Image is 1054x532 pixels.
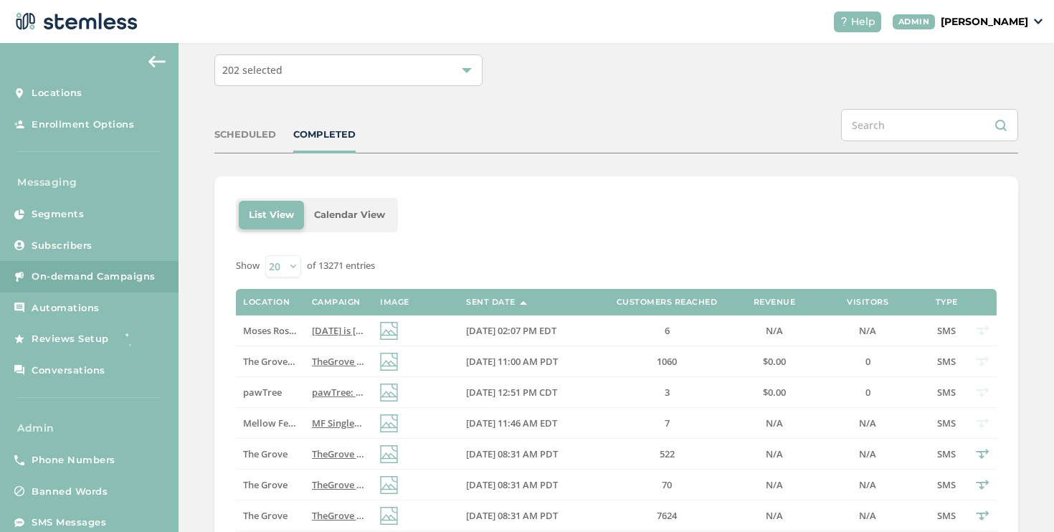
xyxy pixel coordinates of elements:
span: Banned Words [32,485,108,499]
span: SMS Messages [32,516,106,530]
label: 09/25/2025 08:31 AM PDT [466,448,588,460]
label: 3 [602,386,731,399]
span: [DATE] 11:46 AM EDT [466,417,557,429]
img: icon-sort-1e1d7615.svg [520,301,527,305]
label: Visitors [847,298,888,307]
label: 0 [817,386,918,399]
span: 3 [665,386,670,399]
label: Sent Date [466,298,516,307]
label: The Grove [243,479,297,491]
label: TheGrove La Mesa: You have a new notification waiting for you, {first_name}! Reply END to cancel [312,356,366,368]
img: logo-dark-0685b13c.svg [11,7,138,36]
img: icon-img-d887fa0c.svg [380,476,398,494]
label: Revenue [754,298,796,307]
span: 1060 [657,355,677,368]
span: 0 [865,386,870,399]
label: 7 [602,417,731,429]
span: On-demand Campaigns [32,270,156,284]
label: TheGrove La Mesa: You have a new notification waiting for you, {first_name}! Reply END to cancel [312,448,366,460]
label: MF Singles Week: 20% off the Singles Shop. No code needed, ends Sept 29. Tap link below to order!... [312,417,366,429]
img: icon_down-arrow-small-66adaf34.svg [1034,19,1043,24]
span: 522 [660,447,675,460]
label: N/A [746,417,803,429]
label: 09/25/2025 11:00 AM PDT [466,356,588,368]
img: icon-arrow-back-accent-c549486e.svg [148,56,166,67]
li: Calendar View [304,201,395,229]
label: 522 [602,448,731,460]
label: N/A [746,479,803,491]
label: pawTree [243,386,297,399]
label: 0 [817,356,918,368]
span: The Grove (Dutchie) [243,355,330,368]
div: ADMIN [893,14,936,29]
span: N/A [766,324,783,337]
span: Phone Numbers [32,453,115,467]
img: icon-img-d887fa0c.svg [380,322,398,340]
span: 7 [665,417,670,429]
iframe: Chat Widget [982,463,1054,532]
span: 6 [665,324,670,337]
label: $0.00 [746,386,803,399]
span: N/A [766,417,783,429]
label: TheGrove La Mesa: You have a new notification waiting for you, {first_name}! Reply END to cancel [312,510,366,522]
label: 7624 [602,510,731,522]
span: The Grove [243,447,288,460]
span: 7624 [657,509,677,522]
span: 70 [662,478,672,491]
span: [DATE] 08:31 AM PDT [466,509,558,522]
label: 1060 [602,356,731,368]
span: TheGrove La Mesa: You have a new notification waiting for you, {first_name}! Reply END to cancel [312,355,744,368]
span: Subscribers [32,239,92,253]
label: pawTree: Last call! 50% OFF Freeze-Dried Raw Food ends soon. Follow up with potential new custome... [312,386,366,399]
span: SMS [937,509,956,522]
label: N/A [817,417,918,429]
li: List View [239,201,304,229]
span: Reviews Setup [32,332,109,346]
label: Moses Roses [243,325,297,337]
label: The Grove (Dutchie) [243,356,297,368]
span: SMS [937,447,956,460]
span: N/A [859,478,876,491]
span: 202 selected [222,63,283,77]
label: 6 [602,325,731,337]
img: icon-img-d887fa0c.svg [380,353,398,371]
label: SMS [932,417,961,429]
span: N/A [859,324,876,337]
label: 09/25/2025 12:51 PM CDT [466,386,588,399]
span: TheGrove La Mesa: You have a new notification waiting for you, {first_name}! Reply END to cancel [312,447,744,460]
label: 09/25/2025 11:46 AM EDT [466,417,588,429]
img: icon-help-white-03924b79.svg [840,17,848,26]
label: Location [243,298,290,307]
label: N/A [746,448,803,460]
span: N/A [766,509,783,522]
span: The Grove [243,478,288,491]
span: Moses Roses [243,324,298,337]
span: SMS [937,324,956,337]
span: Automations [32,301,100,315]
label: of 13271 entries [307,259,375,273]
label: N/A [746,510,803,522]
span: $0.00 [763,355,786,368]
label: SMS [932,325,961,337]
span: N/A [766,447,783,460]
label: TheGrove La Mesa: You have a new notification waiting for you, {first_name}! Reply END to cancel [312,479,366,491]
span: Enrollment Options [32,118,134,132]
label: Campaign [312,298,361,307]
span: SMS [937,478,956,491]
label: 09/25/2025 08:31 AM PDT [466,510,588,522]
span: SMS [937,386,956,399]
label: SMS [932,510,961,522]
label: 70 [602,479,731,491]
span: Locations [32,86,82,100]
span: Conversations [32,364,105,378]
img: glitter-stars-b7820f95.gif [120,325,148,353]
span: N/A [766,478,783,491]
img: icon-img-d887fa0c.svg [380,507,398,525]
label: $0.00 [746,356,803,368]
label: SMS [932,386,961,399]
label: SMS [932,479,961,491]
label: N/A [817,325,918,337]
span: $0.00 [763,386,786,399]
input: Search [841,109,1018,141]
label: Mellow Fellow [243,417,297,429]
